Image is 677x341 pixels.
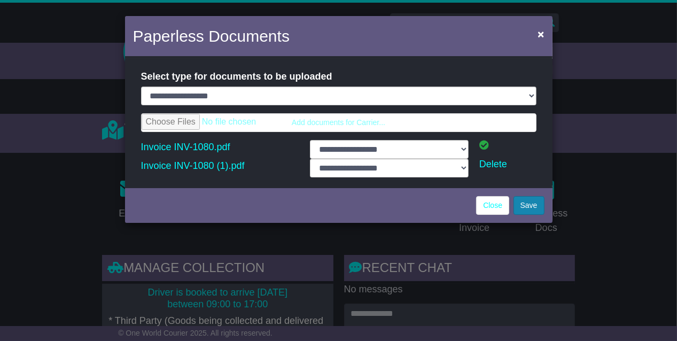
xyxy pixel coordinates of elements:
a: Invoice INV-1080 (1).pdf [141,158,245,174]
a: Delete [479,159,507,169]
button: Save [513,196,544,215]
a: Close [476,196,509,215]
h4: Paperless Documents [133,24,290,48]
a: Invoice INV-1080.pdf [141,139,230,155]
span: × [538,28,544,40]
label: Select type for documents to be uploaded [141,67,332,87]
a: Add documents for Carrier... [141,113,536,132]
button: Close [532,23,549,45]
